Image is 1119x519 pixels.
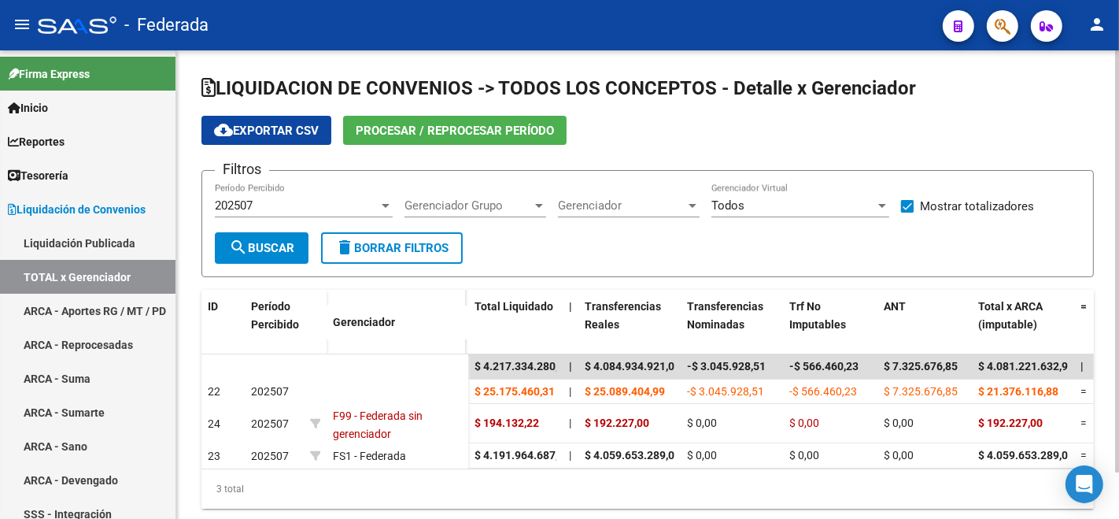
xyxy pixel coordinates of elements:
[8,133,65,150] span: Reportes
[585,360,681,373] span: $ 4.084.934.921,08
[789,360,859,373] span: -$ 566.460,23
[978,360,1074,373] span: $ 4.081.221.632,97
[8,65,90,83] span: Firma Express
[1080,360,1084,373] span: |
[8,99,48,117] span: Inicio
[884,417,914,429] span: $ 0,00
[327,306,468,339] datatable-header-cell: Gerenciador
[215,198,253,213] span: 202507
[475,300,553,313] span: Total Liquidado
[1080,300,1087,313] span: =
[214,124,319,138] span: Exportar CSV
[201,290,245,356] datatable-header-cell: ID
[8,167,68,184] span: Tesorería
[333,410,423,440] span: F99 - Federada sin gerenciador
[585,300,661,331] span: Transferencias Reales
[569,300,572,313] span: |
[251,300,299,331] span: Período Percibido
[251,450,289,462] span: 202507
[229,241,294,255] span: Buscar
[569,449,571,462] span: |
[884,300,906,313] span: ANT
[208,300,218,313] span: ID
[978,417,1043,429] span: $ 192.227,00
[475,385,555,398] span: $ 25.175.460,31
[681,290,783,359] datatable-header-cell: Transferencias Nominadas
[1080,385,1087,398] span: =
[687,360,766,373] span: -$ 3.045.928,51
[201,77,916,99] span: LIQUIDACION DE CONVENIOS -> TODOS LOS CONCEPTOS - Detalle x Gerenciador
[978,385,1058,398] span: $ 21.376.116,88
[404,198,532,213] span: Gerenciador Grupo
[8,201,146,218] span: Liquidación de Convenios
[1088,15,1106,34] mat-icon: person
[214,120,233,139] mat-icon: cloud_download
[585,417,649,429] span: $ 192.227,00
[201,116,331,145] button: Exportar CSV
[335,241,449,255] span: Borrar Filtros
[335,238,354,257] mat-icon: delete
[687,300,763,331] span: Transferencias Nominadas
[569,417,571,429] span: |
[877,290,972,359] datatable-header-cell: ANT
[569,385,571,398] span: |
[687,385,764,398] span: -$ 3.045.928,51
[783,290,877,359] datatable-header-cell: Trf No Imputables
[687,449,717,462] span: $ 0,00
[251,385,289,398] span: 202507
[789,300,846,331] span: Trf No Imputables
[1080,449,1087,462] span: =
[789,385,857,398] span: -$ 566.460,23
[978,449,1074,462] span: $ 4.059.653.289,09
[475,417,539,429] span: $ 194.132,22
[13,15,31,34] mat-icon: menu
[569,360,572,373] span: |
[578,290,681,359] datatable-header-cell: Transferencias Reales
[711,198,744,213] span: Todos
[245,290,304,356] datatable-header-cell: Período Percibido
[563,290,578,359] datatable-header-cell: |
[920,197,1034,216] span: Mostrar totalizadores
[475,449,571,462] span: $ 4.191.964.687,74
[475,360,571,373] span: $ 4.217.334.280,27
[215,232,308,264] button: Buscar
[884,449,914,462] span: $ 0,00
[884,385,958,398] span: $ 7.325.676,85
[208,417,220,430] span: 24
[789,449,819,462] span: $ 0,00
[229,238,248,257] mat-icon: search
[585,385,665,398] span: $ 25.089.404,99
[208,385,220,398] span: 22
[978,300,1043,331] span: Total x ARCA (imputable)
[343,116,567,145] button: Procesar / Reprocesar período
[251,417,289,430] span: 202507
[687,417,717,429] span: $ 0,00
[1074,290,1094,359] datatable-header-cell: =
[468,290,563,359] datatable-header-cell: Total Liquidado
[558,198,685,213] span: Gerenciador
[789,417,819,429] span: $ 0,00
[884,360,958,373] span: $ 7.325.676,85
[972,290,1074,359] datatable-header-cell: Total x ARCA (imputable)
[356,124,554,138] span: Procesar / Reprocesar período
[215,158,269,180] h3: Filtros
[333,316,395,328] span: Gerenciador
[124,8,209,43] span: - Federada
[333,450,406,462] span: FS1 - Federada
[201,469,1094,509] div: 3 total
[208,450,220,462] span: 23
[1065,465,1103,503] div: Open Intercom Messenger
[1080,417,1087,429] span: =
[321,232,463,264] button: Borrar Filtros
[585,449,681,462] span: $ 4.059.653.289,09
